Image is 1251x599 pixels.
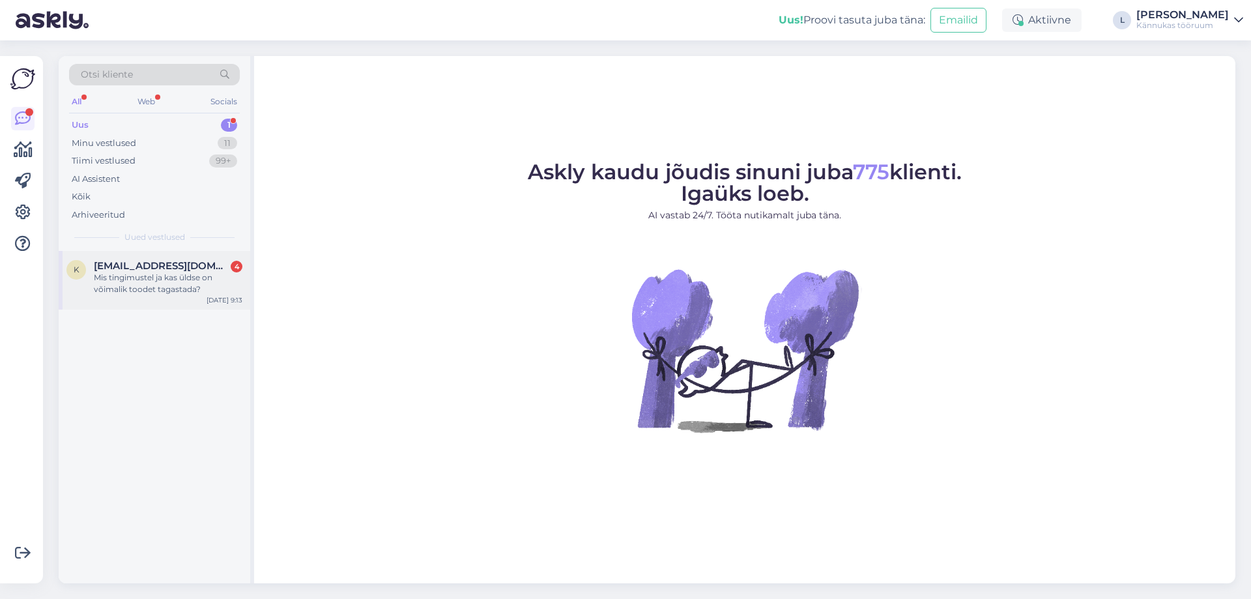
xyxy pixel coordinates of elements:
[72,119,89,132] div: Uus
[528,209,962,222] p: AI vastab 24/7. Tööta nutikamalt juba täna.
[72,209,125,222] div: Arhiveeritud
[528,159,962,206] span: Askly kaudu jõudis sinuni juba klienti. Igaüks loeb.
[74,265,79,274] span: k
[1136,10,1243,31] a: [PERSON_NAME]Kännukas tööruum
[1002,8,1082,32] div: Aktiivne
[209,154,237,168] div: 99+
[69,93,84,110] div: All
[94,260,229,272] span: kaia.kirsimagi@gmail.com
[231,261,242,272] div: 4
[1136,10,1229,20] div: [PERSON_NAME]
[218,137,237,150] div: 11
[135,93,158,110] div: Web
[779,14,803,26] b: Uus!
[208,93,240,110] div: Socials
[221,119,237,132] div: 1
[81,68,133,81] span: Otsi kliente
[72,173,120,186] div: AI Assistent
[72,154,136,168] div: Tiimi vestlused
[72,190,91,203] div: Kõik
[627,233,862,467] img: No Chat active
[124,231,185,243] span: Uued vestlused
[94,272,242,295] div: Mis tingimustel ja kas üldse on võimalik toodet tagastada?
[930,8,986,33] button: Emailid
[10,66,35,91] img: Askly Logo
[1136,20,1229,31] div: Kännukas tööruum
[207,295,242,305] div: [DATE] 9:13
[779,12,925,28] div: Proovi tasuta juba täna:
[72,137,136,150] div: Minu vestlused
[1113,11,1131,29] div: L
[853,159,889,184] span: 775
